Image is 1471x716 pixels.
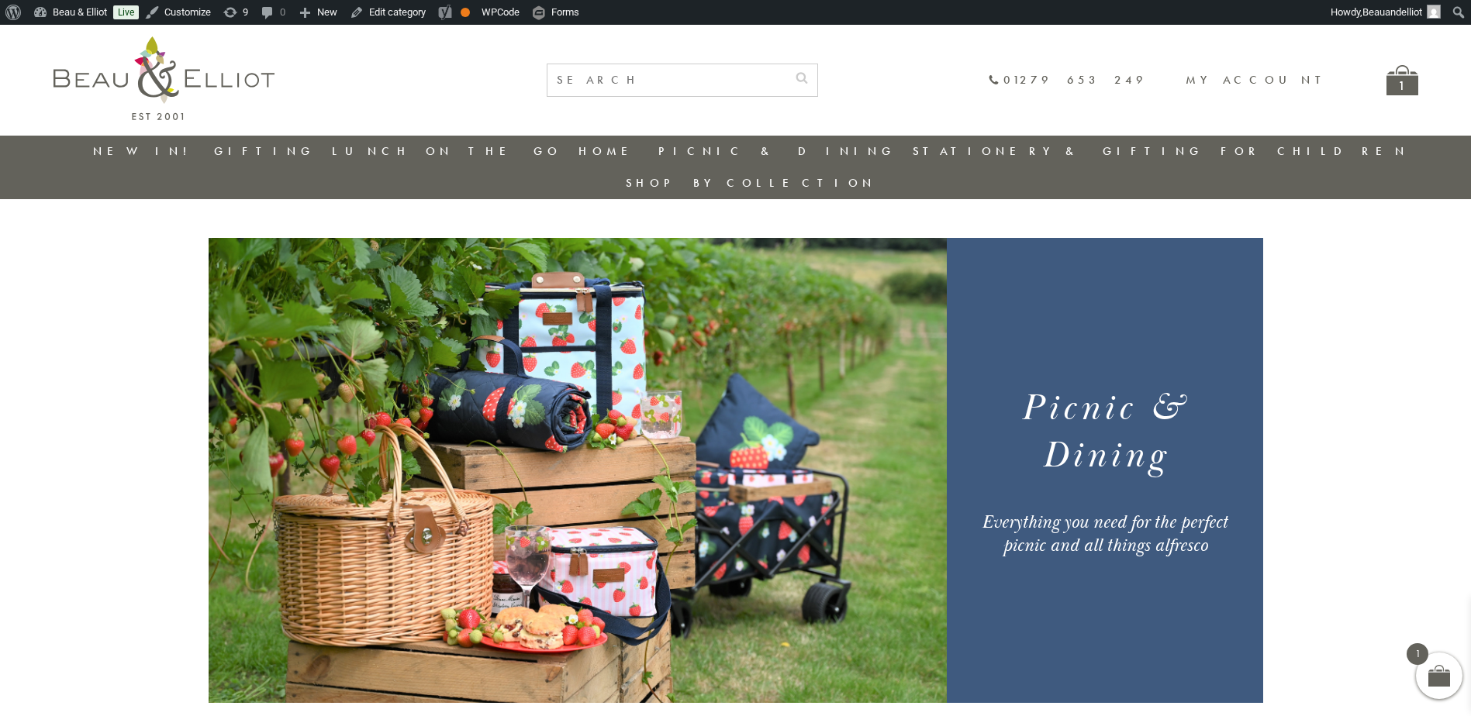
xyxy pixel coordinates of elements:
input: SEARCH [547,64,786,96]
a: Picnic & Dining [658,143,896,159]
a: New in! [93,143,197,159]
h1: Picnic & Dining [965,385,1244,480]
a: Stationery & Gifting [913,143,1203,159]
a: For Children [1221,143,1409,159]
a: 01279 653 249 [988,74,1147,87]
img: Picnic Sets [209,238,947,703]
div: OK [461,8,470,17]
a: 1 [1386,65,1418,95]
a: Gifting [214,143,315,159]
a: My account [1186,72,1332,88]
span: Beauandelliot [1362,6,1422,18]
div: Everything you need for the perfect picnic and all things alfresco [965,511,1244,557]
a: Live [113,5,139,19]
a: Lunch On The Go [332,143,561,159]
a: Home [578,143,641,159]
a: Shop by collection [626,175,876,191]
img: logo [54,36,275,120]
span: 1 [1407,643,1428,665]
